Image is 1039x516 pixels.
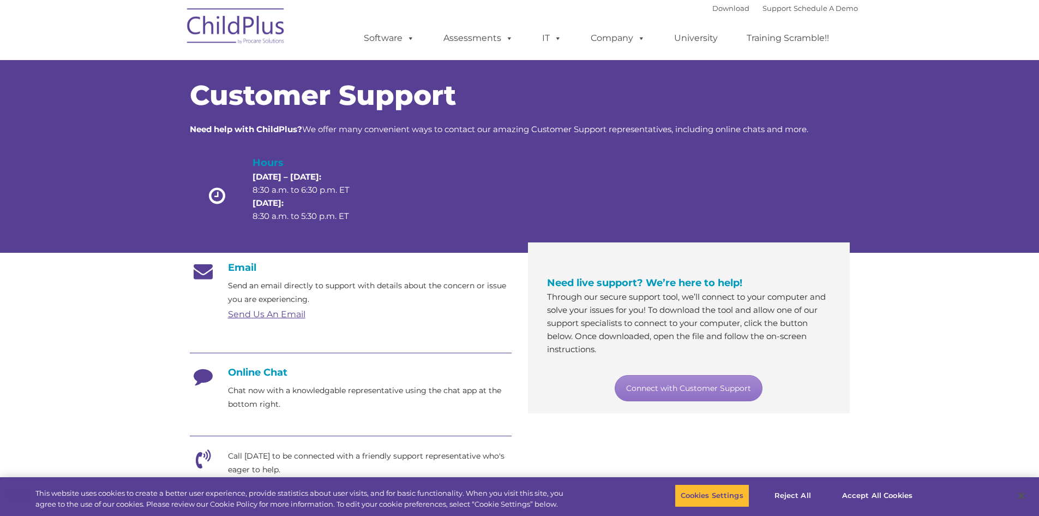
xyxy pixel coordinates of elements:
[253,198,284,208] strong: [DATE]:
[190,124,808,134] span: We offer many convenient ways to contact our amazing Customer Support representatives, including ...
[253,155,368,170] h4: Hours
[663,27,729,49] a: University
[675,484,749,507] button: Cookies Settings
[836,484,918,507] button: Accept All Cookies
[712,4,749,13] a: Download
[228,449,512,477] p: Call [DATE] to be connected with a friendly support representative who's eager to help.
[531,27,573,49] a: IT
[547,277,742,289] span: Need live support? We’re here to help!
[433,27,524,49] a: Assessments
[182,1,291,55] img: ChildPlus by Procare Solutions
[35,488,572,509] div: This website uses cookies to create a better user experience, provide statistics about user visit...
[794,4,858,13] a: Schedule A Demo
[190,262,512,274] h4: Email
[547,290,831,356] p: Through our secure support tool, we’ll connect to your computer and solve your issues for you! To...
[190,124,302,134] strong: Need help with ChildPlus?
[580,27,656,49] a: Company
[190,366,512,378] h4: Online Chat
[190,79,456,112] span: Customer Support
[253,171,321,182] strong: [DATE] – [DATE]:
[1010,484,1034,508] button: Close
[228,384,512,411] p: Chat now with a knowledgable representative using the chat app at the bottom right.
[353,27,425,49] a: Software
[762,4,791,13] a: Support
[736,27,840,49] a: Training Scramble!!
[759,484,827,507] button: Reject All
[712,4,858,13] font: |
[253,170,368,223] p: 8:30 a.m. to 6:30 p.m. ET 8:30 a.m. to 5:30 p.m. ET
[228,279,512,306] p: Send an email directly to support with details about the concern or issue you are experiencing.
[615,375,762,401] a: Connect with Customer Support
[228,309,305,319] a: Send Us An Email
